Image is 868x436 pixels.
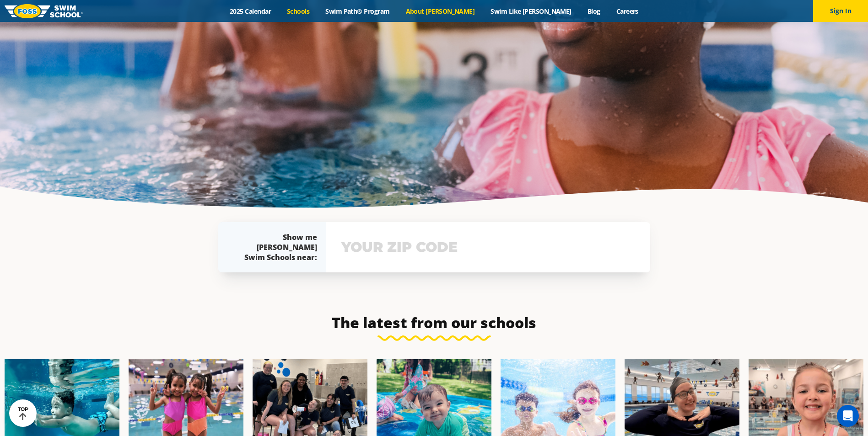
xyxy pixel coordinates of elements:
[279,7,318,16] a: Schools
[5,4,83,18] img: FOSS Swim School Logo
[579,7,608,16] a: Blog
[18,406,28,420] div: TOP
[222,7,279,16] a: 2025 Calendar
[608,7,646,16] a: Careers
[237,232,317,262] div: Show me [PERSON_NAME] Swim Schools near:
[318,7,398,16] a: Swim Path® Program
[398,7,483,16] a: About [PERSON_NAME]
[837,405,859,427] div: Open Intercom Messenger
[483,7,580,16] a: Swim Like [PERSON_NAME]
[339,234,637,261] input: YOUR ZIP CODE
